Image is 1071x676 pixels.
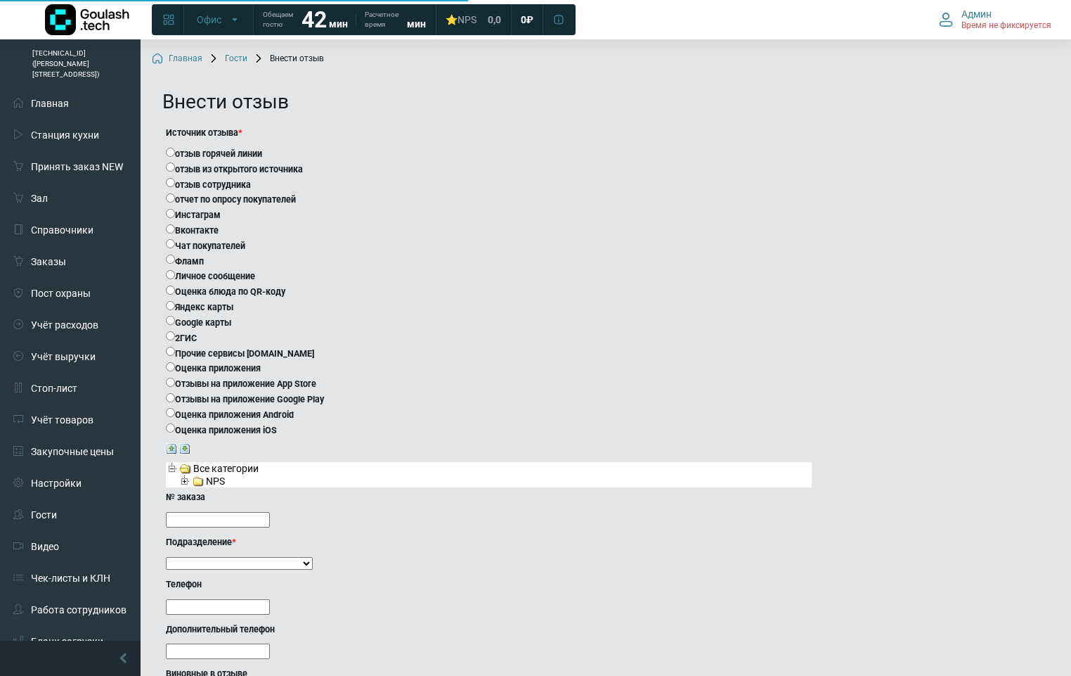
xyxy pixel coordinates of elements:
img: Развернуть [179,443,190,454]
a: Обещаем гостю 42 мин Расчетное время мин [254,7,434,32]
input: Оценка приложения [166,362,175,371]
label: Фламп [166,253,812,269]
input: Фламп [166,255,175,264]
label: Прочие сервисы [DOMAIN_NAME] [166,345,812,361]
input: отзыв из открытого источника [166,162,175,172]
input: отчет по опросу покупателей [166,193,175,203]
span: мин [329,18,348,30]
span: ₽ [526,13,533,26]
a: NPS [191,475,226,486]
label: отзыв сотрудника [166,177,812,192]
button: Офис [188,8,249,31]
label: Вконтакте [166,222,812,238]
input: Оценка приложения Android [166,408,175,417]
input: 2ГИС [166,331,175,340]
input: Инстаграм [166,209,175,218]
a: Все категории [178,462,260,473]
input: Чат покупателей [166,239,175,248]
input: Google карты [166,316,175,325]
span: мин [407,18,426,30]
a: Гости [208,53,247,65]
span: Админ [961,8,992,20]
input: Вконтакте [166,224,175,234]
input: Отзывы на приложение App Store [166,378,175,387]
input: Отзывы на приложение Google Play [166,393,175,402]
label: отзыв из открытого источника [166,161,812,177]
input: Яндекс карты [166,301,175,310]
label: Оценка блюда по QR-коду [166,283,812,299]
input: отзыв сотрудника [166,178,175,187]
label: Отзывы на приложение App Store [166,376,812,391]
span: Внести отзыв [253,53,324,65]
label: Инстаграм [166,207,812,222]
input: Прочие сервисы [DOMAIN_NAME] [166,347,175,356]
label: Оценка приложения Android [166,407,812,422]
label: Оценка приложения iOS [166,422,812,438]
label: Источник отзыва [166,127,812,140]
input: Оценка блюда по QR-коду [166,286,175,295]
label: Телефон [166,578,812,592]
span: Расчетное время [365,10,398,30]
label: Google карты [166,314,812,330]
span: Время не фиксируется [961,20,1051,32]
button: Админ Время не фиксируется [930,5,1060,34]
div: ⭐ [446,13,476,26]
label: Отзывы на приложение Google Play [166,391,812,407]
span: Обещаем гостю [263,10,293,30]
span: 0 [521,13,526,26]
label: Дополнительный телефон [166,623,812,637]
label: Личное сообщение [166,268,812,283]
label: Оценка приложения [166,360,812,376]
label: Подразделение [166,536,812,549]
label: Чат покупателей [166,238,812,253]
span: NPS [457,14,476,25]
label: отчет по опросу покупателей [166,191,812,207]
label: № заказа [166,491,812,504]
a: ⭐NPS 0,0 [437,7,509,32]
span: 0,0 [488,13,501,26]
a: Свернуть [166,442,177,453]
a: Главная [152,53,202,65]
a: Развернуть [179,442,190,453]
img: Свернуть [166,443,177,454]
input: Оценка приложения iOS [166,423,175,433]
label: 2ГИС [166,330,812,345]
img: Логотип компании Goulash.tech [45,4,129,35]
a: 0 ₽ [512,7,542,32]
span: Офис [197,13,221,26]
h1: Внести отзыв [162,90,822,114]
label: Яндекс карты [166,299,812,314]
strong: 42 [301,6,327,33]
input: Личное сообщение [166,270,175,279]
label: отзыв горячей линии [166,146,812,161]
input: отзыв горячей линии [166,148,175,157]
